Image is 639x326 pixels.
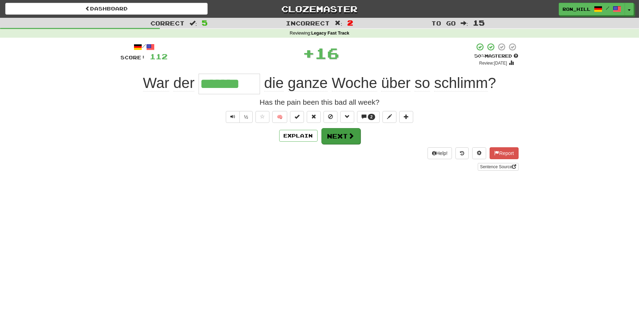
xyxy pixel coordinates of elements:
[311,31,349,36] strong: Legacy Fast Track
[239,111,253,123] button: ½
[381,75,410,91] span: über
[382,111,396,123] button: Edit sentence (alt+d)
[190,20,197,26] span: :
[260,75,496,91] span: ?
[173,75,195,91] span: der
[279,130,318,142] button: Explain
[475,53,519,59] div: Mastered
[315,44,340,62] span: 16
[121,54,146,60] span: Score:
[473,18,485,27] span: 15
[255,111,269,123] button: Favorite sentence (alt+f)
[479,61,507,66] small: Review: [DATE]
[431,20,456,27] span: To go
[150,52,168,61] span: 112
[475,53,485,59] span: 50 %
[143,75,169,91] span: War
[399,111,413,123] button: Add to collection (alt+a)
[332,75,377,91] span: Woche
[272,111,287,123] button: 🧠
[563,6,590,12] span: Ron_Hill
[490,147,518,159] button: Report
[224,111,253,123] div: Text-to-speech controls
[455,147,469,159] button: Round history (alt+y)
[428,147,452,159] button: Help!
[288,75,328,91] span: ganze
[218,3,421,15] a: Clozemaster
[5,3,208,15] a: Dashboard
[370,114,373,119] span: 2
[121,43,168,51] div: /
[606,6,609,10] span: /
[264,75,284,91] span: die
[434,75,488,91] span: schlimm
[357,111,380,123] button: 2
[324,111,337,123] button: Ignore sentence (alt+i)
[340,111,354,123] button: Grammar (alt+g)
[121,97,519,108] div: Has the pain been this bad all week?
[202,18,208,27] span: 5
[303,43,315,64] span: +
[226,111,240,123] button: Play sentence audio (ctl+space)
[321,128,361,144] button: Next
[347,18,353,27] span: 2
[559,3,625,15] a: Ron_Hill /
[415,75,430,91] span: so
[307,111,321,123] button: Reset to 0% Mastered (alt+r)
[461,20,468,26] span: :
[478,163,518,171] a: Sentence Source
[286,20,330,27] span: Incorrect
[290,111,304,123] button: Set this sentence to 100% Mastered (alt+m)
[335,20,342,26] span: :
[150,20,185,27] span: Correct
